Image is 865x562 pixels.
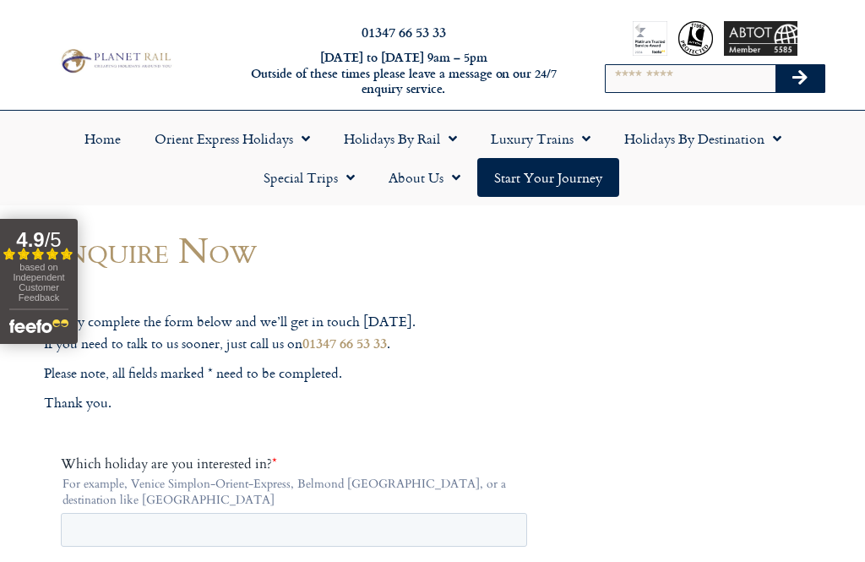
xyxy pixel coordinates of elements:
p: Thank you. [44,392,551,414]
a: Home [68,119,138,158]
img: Planet Rail Train Holidays Logo [57,46,174,75]
h1: Enquire Now [44,230,551,270]
a: Holidays by Destination [607,119,798,158]
a: 01347 66 53 33 [302,333,387,352]
span: Your last name [237,378,323,396]
h6: [DATE] to [DATE] 9am – 5pm Outside of these times please leave a message on our 24/7 enquiry serv... [235,50,573,97]
a: About Us [372,158,477,197]
a: 01347 66 53 33 [362,22,446,41]
a: Luxury Trains [474,119,607,158]
a: Start your Journey [477,158,619,197]
a: Special Trips [247,158,372,197]
a: Holidays by Rail [327,119,474,158]
nav: Menu [8,119,857,197]
a: Orient Express Holidays [138,119,327,158]
button: Search [775,65,824,92]
p: Simply complete the form below and we’ll get in touch [DATE]. If you need to talk to us sooner, j... [44,311,551,355]
p: Please note, all fields marked * need to be completed. [44,363,551,385]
